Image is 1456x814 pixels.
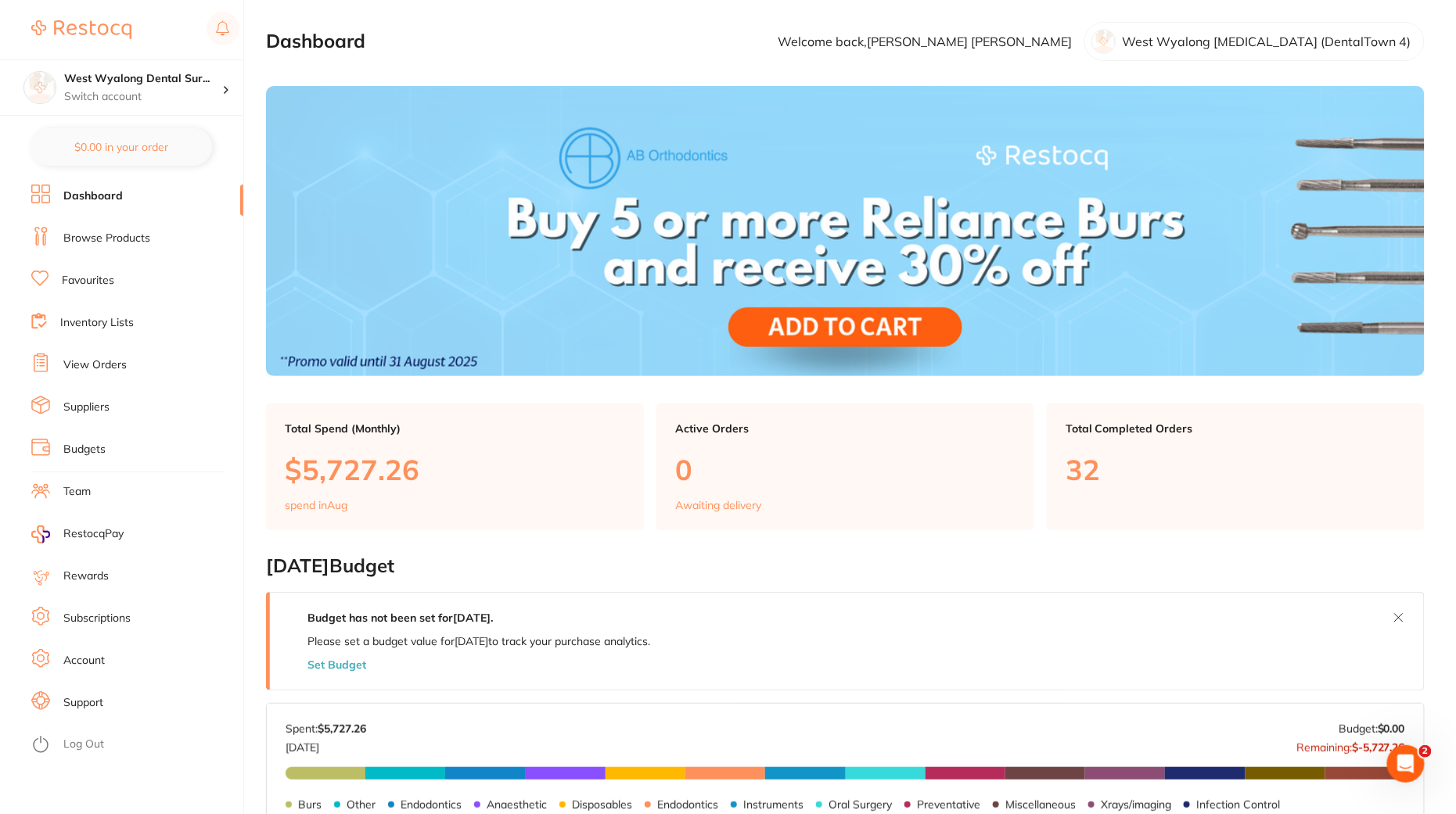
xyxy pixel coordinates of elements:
span: 2 [1419,745,1432,758]
button: $0.00 in your order [31,128,212,166]
strong: $-5,727.26 [1352,740,1405,755]
img: West Wyalong Dental Surgery (DentalTown 4) [24,72,56,103]
a: Total Spend (Monthly)$5,727.26spend inAug [266,403,644,530]
img: Dashboard [266,86,1425,375]
p: Instruments [743,798,803,811]
a: Dashboard [63,188,123,204]
p: Total Completed Orders [1066,422,1406,435]
img: RestocqPay [31,525,50,543]
h2: Dashboard [266,30,365,52]
a: Rewards [63,568,109,584]
p: Infection Control [1196,798,1280,811]
img: Restocq Logo [31,20,131,39]
p: 0 [675,454,1016,486]
a: Total Completed Orders32 [1047,403,1425,530]
a: RestocqPay [31,525,124,543]
p: Remaining: [1296,735,1405,754]
strong: $0.00 [1378,722,1405,736]
h4: West Wyalong Dental Surgery (DentalTown 4) [64,71,222,87]
a: Team [63,484,91,500]
p: Endodontics [401,798,462,811]
p: Active Orders [675,422,1016,435]
p: West Wyalong [MEDICAL_DATA] (DentalTown 4) [1123,34,1411,48]
p: Spent: [286,723,366,735]
button: Log Out [31,733,239,758]
a: Active Orders0Awaiting delivery [656,403,1034,530]
p: Total Spend (Monthly) [285,422,625,435]
p: $5,727.26 [285,454,625,486]
a: Suppliers [63,400,110,415]
p: [DATE] [286,735,366,754]
p: Other [347,798,376,811]
p: Burs [298,798,322,811]
a: Budgets [63,442,106,457]
p: Preventative [917,798,980,811]
h2: [DATE] Budget [266,555,1425,577]
strong: Budget has not been set for [DATE] . [307,611,493,625]
p: spend in Aug [285,499,347,511]
iframe: Intercom live chat [1387,745,1425,783]
a: View Orders [63,357,127,373]
p: Anaesthetic [487,798,547,811]
button: Set Budget [307,658,366,671]
p: 32 [1066,454,1406,486]
a: Log Out [63,737,104,752]
a: Favourites [62,273,114,289]
p: Endodontics [657,798,718,811]
p: Oral Surgery [829,798,892,811]
p: Welcome back, [PERSON_NAME] [PERSON_NAME] [778,34,1072,48]
p: Switch account [64,89,222,105]
a: Subscriptions [63,611,131,626]
p: Miscellaneous [1005,798,1076,811]
a: Restocq Logo [31,12,131,48]
p: Awaiting delivery [675,499,761,511]
p: Budget: [1339,723,1405,735]
span: RestocqPay [63,526,124,542]
a: Account [63,653,105,669]
a: Support [63,695,103,711]
a: Browse Products [63,231,150,246]
strong: $5,727.26 [318,722,366,736]
p: Please set a budget value for [DATE] to track your purchase analytics. [307,635,650,647]
p: Disposables [572,798,632,811]
p: Xrays/imaging [1101,798,1171,811]
a: Inventory Lists [60,315,134,331]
